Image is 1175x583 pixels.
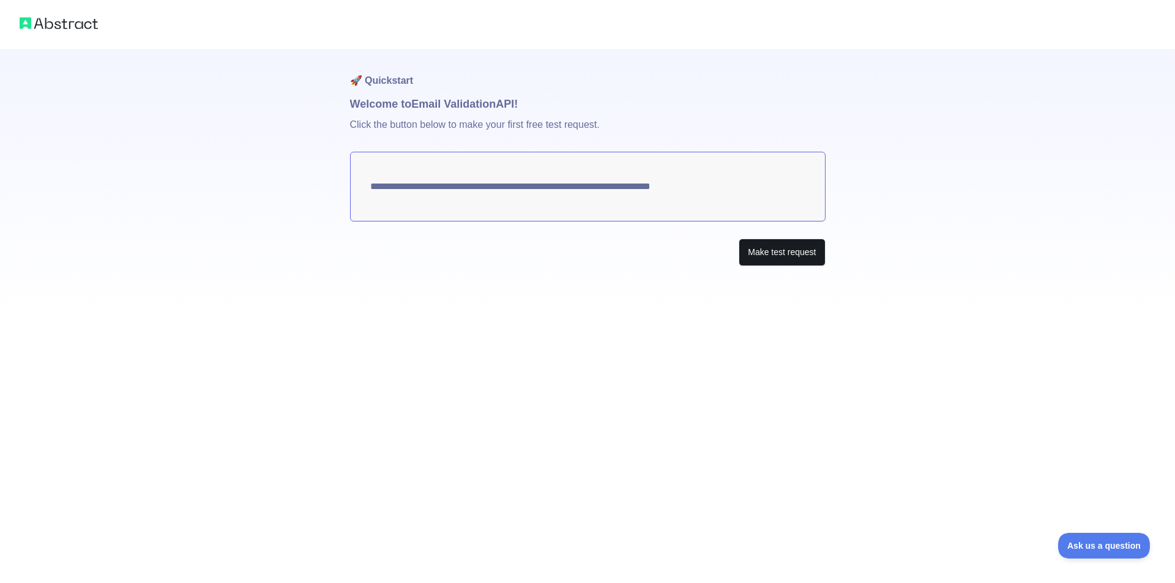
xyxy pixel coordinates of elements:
[350,49,826,95] h1: 🚀 Quickstart
[739,239,825,266] button: Make test request
[350,113,826,152] p: Click the button below to make your first free test request.
[20,15,98,32] img: Abstract logo
[1058,533,1151,559] iframe: Toggle Customer Support
[350,95,826,113] h1: Welcome to Email Validation API!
